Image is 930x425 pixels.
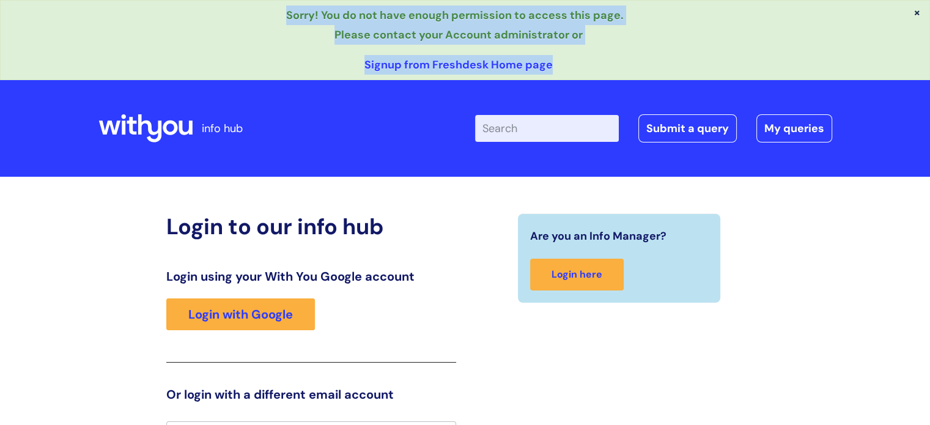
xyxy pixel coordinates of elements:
input: Search [475,115,619,142]
button: × [913,7,921,18]
a: My queries [756,114,832,142]
span: Are you an Info Manager? [530,226,666,246]
h2: Login to our info hub [166,213,456,240]
a: Login here [530,259,624,291]
a: Login with Google [166,298,315,330]
a: Signup from Freshdesk Home page [364,57,553,72]
a: Submit a query [638,114,737,142]
p: info hub [202,119,243,138]
p: Sorry! You do not have enough permission to access this page. Please contact your Account adminis... [9,6,908,45]
h3: Login using your With You Google account [166,269,456,284]
h3: Or login with a different email account [166,387,456,402]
